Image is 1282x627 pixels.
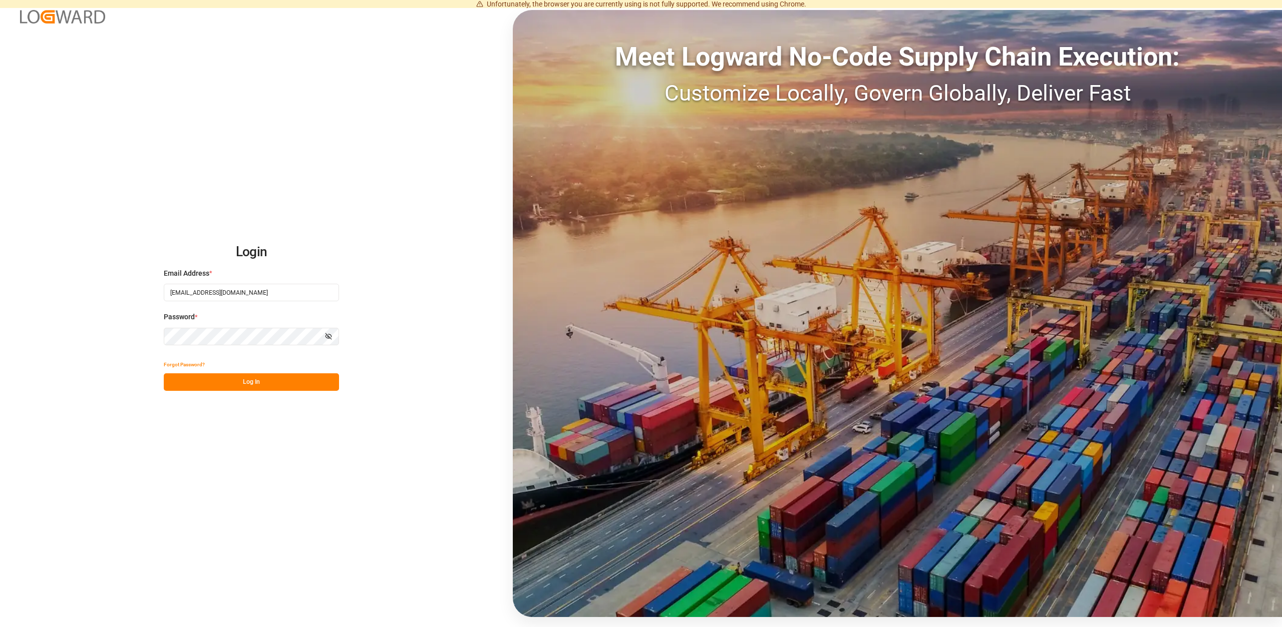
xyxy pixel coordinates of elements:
div: Meet Logward No-Code Supply Chain Execution: [513,38,1282,77]
input: Enter your email [164,284,339,301]
button: Log In [164,373,339,391]
span: Password [164,312,195,322]
button: Forgot Password? [164,356,205,373]
div: Customize Locally, Govern Globally, Deliver Fast [513,77,1282,110]
span: Email Address [164,268,209,279]
img: Logward_new_orange.png [20,10,105,24]
h2: Login [164,236,339,268]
